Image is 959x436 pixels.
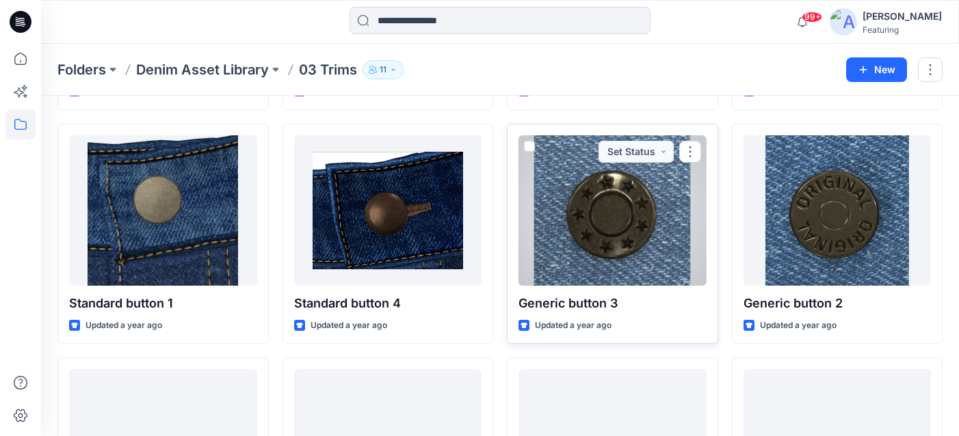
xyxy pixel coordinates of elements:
div: [PERSON_NAME] [863,8,942,25]
p: Updated a year ago [760,318,837,333]
a: Generic button 2 [744,135,932,286]
a: Standard button 1 [69,135,257,286]
p: Standard button 1 [69,294,257,313]
p: Updated a year ago [535,318,612,333]
a: Folders [57,60,106,79]
a: Standard button 4 [294,135,482,286]
p: 03 Trims [299,60,357,79]
img: avatar [830,8,857,36]
p: Updated a year ago [86,318,162,333]
p: Generic button 3 [518,294,707,313]
p: 11 [380,62,386,77]
span: 99+ [802,12,822,23]
a: Denim Asset Library [136,60,269,79]
p: Updated a year ago [311,318,387,333]
p: Generic button 2 [744,294,932,313]
a: Generic button 3 [518,135,707,286]
div: Featuring [863,25,942,35]
button: New [846,57,907,82]
p: Standard button 4 [294,294,482,313]
button: 11 [363,60,404,79]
